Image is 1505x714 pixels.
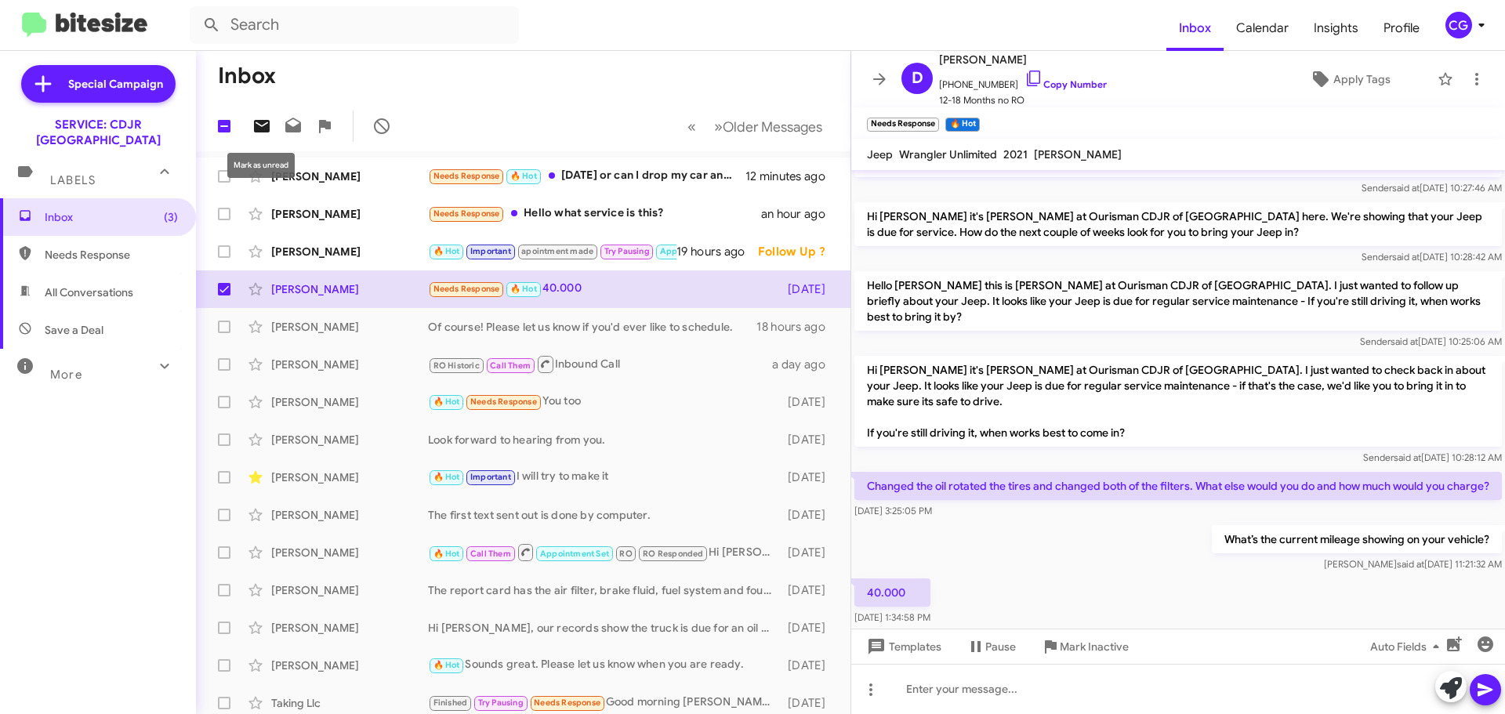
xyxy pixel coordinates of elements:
nav: Page navigation example [679,111,832,143]
span: All Conversations [45,285,133,300]
span: [PERSON_NAME] [1034,147,1122,161]
span: Needs Response [45,247,178,263]
p: Hello [PERSON_NAME] this is [PERSON_NAME] at Ourisman CDJR of [GEOGRAPHIC_DATA]. I just wanted to... [854,271,1502,331]
div: The first text sent out is done by computer. [428,507,780,523]
span: Templates [864,632,941,661]
div: You too [428,393,780,411]
span: Wrangler Unlimited [899,147,997,161]
span: (3) [164,209,178,225]
div: [PERSON_NAME] [271,658,428,673]
span: Jeep [867,147,893,161]
button: Auto Fields [1358,632,1458,661]
a: Inbox [1166,5,1224,51]
span: [PERSON_NAME] [939,50,1107,69]
p: Hi [PERSON_NAME] it's [PERSON_NAME] at Ourisman CDJR of [GEOGRAPHIC_DATA]. I just wanted to check... [854,356,1502,447]
span: Call Them [470,549,511,559]
div: [PERSON_NAME] [271,169,428,184]
span: Needs Response [433,171,500,181]
span: 🔥 Hot [510,284,537,294]
div: [PERSON_NAME] [271,545,428,560]
div: Follow Up ? [758,244,838,259]
span: 🔥 Hot [433,549,460,559]
span: said at [1397,558,1424,570]
span: 🔥 Hot [433,472,460,482]
span: said at [1392,251,1420,263]
div: Sounds great. Please let us know when you are ready. [428,656,780,674]
small: Needs Response [867,118,939,132]
div: [DATE] [780,620,838,636]
span: [DATE] 1:34:58 PM [854,611,930,623]
input: Search [190,6,519,44]
div: The report card has the air filter, brake fluid, fuel system and four wheel drive service is in t... [428,582,780,598]
span: RO [619,549,632,559]
small: 🔥 Hot [945,118,979,132]
span: Labels [50,173,96,187]
div: [DATE] [780,507,838,523]
button: CG [1432,12,1488,38]
span: 🔥 Hot [433,397,460,407]
div: Taking Llc [271,695,428,711]
div: 40.000 [428,280,780,298]
div: Mark as unread [227,153,295,178]
span: Save a Deal [45,322,103,338]
span: said at [1394,451,1421,463]
div: [PERSON_NAME] [271,394,428,410]
div: an hour ago [761,206,838,222]
div: [PERSON_NAME] [271,206,428,222]
div: [PERSON_NAME] [271,281,428,297]
div: Inbound Call [428,354,772,374]
button: Next [705,111,832,143]
div: 18 hours ago [756,319,838,335]
button: Previous [678,111,705,143]
div: [DATE] or can I drop my car and the keys in the drop box [DATE][DATE]. [428,167,745,185]
div: [DATE] [780,658,838,673]
span: Sender [DATE] 10:25:06 AM [1360,335,1502,347]
div: Look forward to seeing you [DATE]. [428,242,676,260]
span: Inbox [45,209,178,225]
div: [PERSON_NAME] [271,507,428,523]
div: [PERSON_NAME] [271,620,428,636]
span: Needs Response [433,284,500,294]
span: [PHONE_NUMBER] [939,69,1107,92]
div: [DATE] [780,394,838,410]
div: 12 minutes ago [745,169,838,184]
div: Look forward to hearing from you. [428,432,780,448]
span: Older Messages [723,118,822,136]
span: Needs Response [534,698,600,708]
a: Copy Number [1024,78,1107,90]
div: [DATE] [780,545,838,560]
h1: Inbox [218,63,276,89]
span: 🔥 Hot [510,171,537,181]
div: [PERSON_NAME] [271,582,428,598]
span: Insights [1301,5,1371,51]
button: Mark Inactive [1028,632,1141,661]
div: [DATE] [780,695,838,711]
span: 12-18 Months no RO [939,92,1107,108]
button: Templates [851,632,954,661]
span: 🔥 Hot [433,660,460,670]
a: Profile [1371,5,1432,51]
span: « [687,117,696,136]
button: Apply Tags [1269,65,1430,93]
span: Pause [985,632,1016,661]
span: 🔥 Hot [433,246,460,256]
span: said at [1392,182,1420,194]
span: Sender [DATE] 10:28:42 AM [1362,251,1502,263]
div: [PERSON_NAME] [271,244,428,259]
div: 19 hours ago [676,244,758,259]
span: Needs Response [470,397,537,407]
a: Calendar [1224,5,1301,51]
div: CG [1445,12,1472,38]
span: Needs Response [433,208,500,219]
span: apointment made [521,246,593,256]
div: I will try to make it [428,468,780,486]
a: Special Campaign [21,65,176,103]
p: Hi [PERSON_NAME] it's [PERSON_NAME] at Ourisman CDJR of [GEOGRAPHIC_DATA] here. We're showing tha... [854,202,1502,246]
span: Try Pausing [604,246,650,256]
div: [PERSON_NAME] [271,469,428,485]
span: » [714,117,723,136]
span: [DATE] 3:25:05 PM [854,505,932,516]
